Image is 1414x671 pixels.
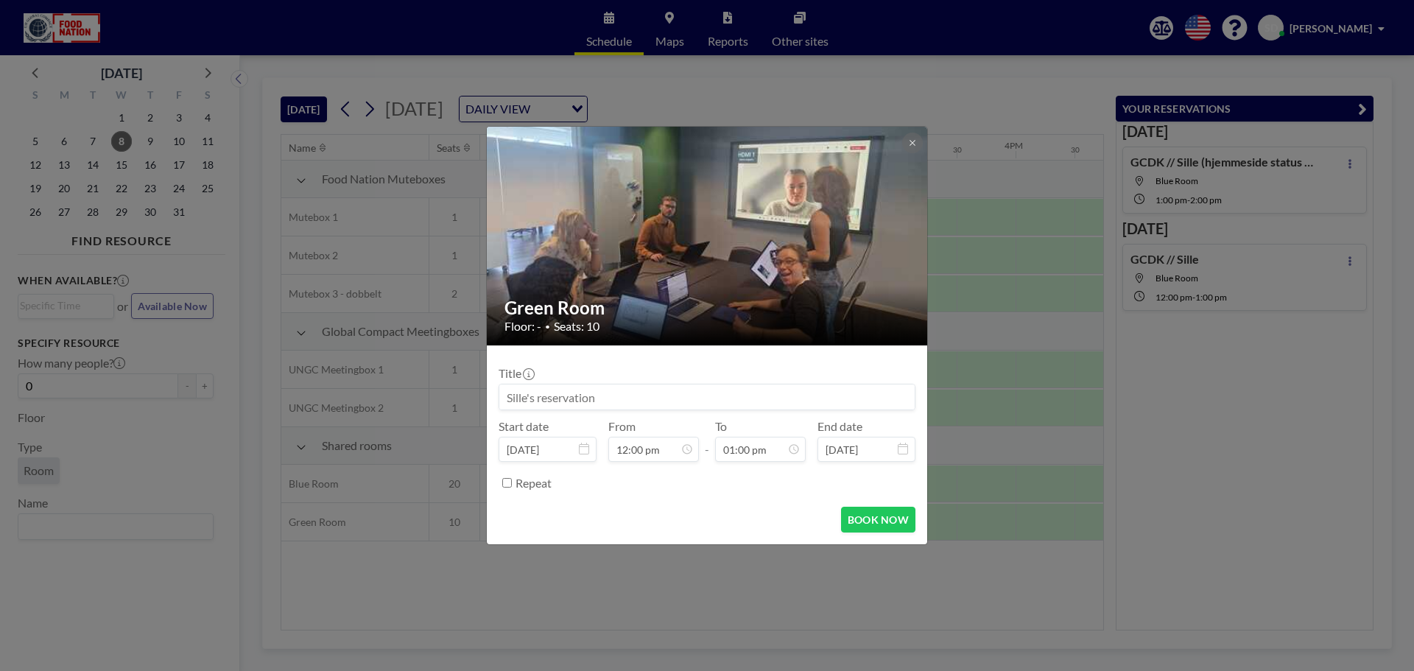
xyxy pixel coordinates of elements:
span: • [545,321,550,332]
label: Repeat [516,476,552,491]
span: Seats: 10 [554,319,599,334]
span: - [705,424,709,457]
h2: Green Room [504,297,911,319]
button: BOOK NOW [841,507,915,533]
input: Sille's reservation [499,384,915,410]
label: To [715,419,727,434]
label: Title [499,366,533,381]
img: 537.jpeg [487,70,929,401]
label: From [608,419,636,434]
label: Start date [499,419,549,434]
span: Floor: - [504,319,541,334]
label: End date [817,419,862,434]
